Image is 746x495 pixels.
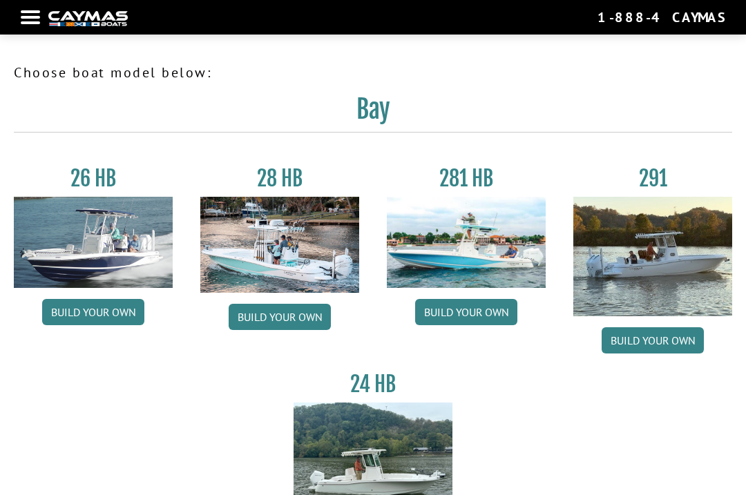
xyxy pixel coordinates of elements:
[14,166,173,191] h3: 26 HB
[48,11,128,26] img: white-logo-c9c8dbefe5ff5ceceb0f0178aa75bf4bb51f6bca0971e226c86eb53dfe498488.png
[602,327,704,353] a: Build your own
[42,299,144,325] a: Build your own
[387,197,546,288] img: 28-hb-twin.jpg
[415,299,517,325] a: Build your own
[200,197,359,293] img: 28_hb_thumbnail_for_caymas_connect.jpg
[14,94,732,133] h2: Bay
[573,166,732,191] h3: 291
[573,197,732,316] img: 291_Thumbnail.jpg
[294,371,452,397] h3: 24 HB
[14,197,173,288] img: 26_new_photo_resized.jpg
[387,166,546,191] h3: 281 HB
[200,166,359,191] h3: 28 HB
[597,8,725,26] div: 1-888-4CAYMAS
[229,304,331,330] a: Build your own
[14,62,732,83] p: Choose boat model below:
